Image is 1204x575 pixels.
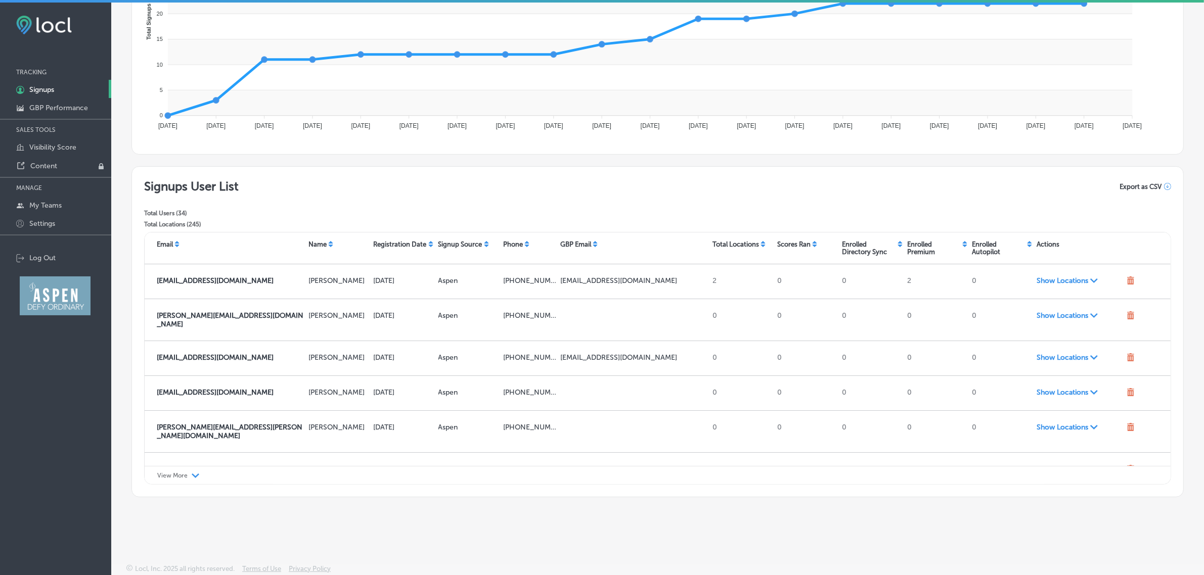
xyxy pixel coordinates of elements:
[881,122,901,129] tspan: [DATE]
[708,419,773,444] div: 0
[438,353,499,362] p: Aspen
[157,465,304,473] p: jjohnson@glenwoodcaverns.com
[708,461,773,479] div: 2
[1127,423,1135,433] span: Remove user from your referral organization.
[708,349,773,367] div: 0
[157,311,304,328] p: brenda.wild@bhhssignature.com
[1127,353,1135,363] span: Remove user from your referral organization.
[773,272,838,291] div: 0
[308,388,369,397] p: Jenny McDonough
[773,419,838,444] div: 0
[968,272,1033,291] div: 0
[838,272,903,291] div: 0
[773,349,838,367] div: 0
[157,388,274,397] strong: [EMAIL_ADDRESS][DOMAIN_NAME]
[1037,311,1122,320] span: Show Locations
[157,423,302,440] strong: [PERSON_NAME][EMAIL_ADDRESS][PERSON_NAME][DOMAIN_NAME]
[135,565,235,572] p: Locl, Inc. 2025 all rights reserved.
[496,122,515,129] tspan: [DATE]
[903,272,968,291] div: 2
[503,353,557,362] p: [PHONE_NUMBER]
[308,465,369,473] p: Jack Johnson
[374,311,434,320] p: [DATE]
[374,241,427,248] p: Registration Date
[838,419,903,444] div: 0
[308,311,369,320] p: Brenda Wild
[308,276,369,285] p: Darren Bridges
[160,87,163,93] tspan: 5
[303,122,322,129] tspan: [DATE]
[842,241,896,256] p: Enrolled Directory Sync
[308,241,327,248] p: Name
[1037,353,1122,362] span: Show Locations
[968,461,1033,479] div: 0
[1127,465,1135,475] span: Remove user from your referral organization.
[29,104,88,112] p: GBP Performance
[1037,276,1122,285] span: Show Locations
[838,384,903,402] div: 0
[833,122,853,129] tspan: [DATE]
[712,241,759,248] p: Total Locations
[16,16,72,34] img: fda3e92497d09a02dc62c9cd864e3231.png
[560,276,708,285] p: darrenbridgesphotography@gmail.com
[1120,183,1162,190] span: Export as CSV
[1123,122,1142,129] tspan: [DATE]
[1127,311,1135,321] span: Remove user from your referral organization.
[157,241,173,248] p: Email
[351,122,370,129] tspan: [DATE]
[708,384,773,402] div: 0
[968,384,1033,402] div: 0
[157,276,274,285] strong: [EMAIL_ADDRESS][DOMAIN_NAME]
[773,461,838,479] div: 0
[1037,241,1059,248] p: Actions
[160,112,163,118] tspan: 0
[30,162,57,170] p: Content
[1075,122,1094,129] tspan: [DATE]
[157,311,303,328] strong: [PERSON_NAME][EMAIL_ADDRESS][DOMAIN_NAME]
[785,122,805,129] tspan: [DATE]
[1027,122,1046,129] tspan: [DATE]
[503,276,557,285] p: [PHONE_NUMBER]
[255,122,274,129] tspan: [DATE]
[399,122,419,129] tspan: [DATE]
[157,353,304,362] p: info@mountainflowersofaspen.com
[374,423,434,432] p: [DATE]
[777,241,811,248] p: Scores Ran
[838,349,903,367] div: 0
[29,85,54,94] p: Signups
[157,472,188,479] p: View More
[29,254,56,262] p: Log Out
[1127,276,1135,286] span: Remove user from your referral organization.
[1037,423,1122,432] span: Show Locations
[560,353,708,362] p: info@mountainflowersofaspen.com
[1037,388,1122,397] span: Show Locations
[1127,388,1135,398] span: Remove user from your referral organization.
[157,276,304,285] p: info@darrenbridgesphotography.com
[144,210,239,217] p: Total Users ( 34 )
[157,388,304,397] p: hello@stargazedweddings.com
[157,423,304,440] p: sarah.shaw@aspeninstitute.org
[544,122,563,129] tspan: [DATE]
[641,122,660,129] tspan: [DATE]
[308,353,369,362] p: Keegan Amit
[503,423,557,432] p: [PHONE_NUMBER]
[374,465,434,473] p: [DATE]
[29,219,55,228] p: Settings
[438,388,499,397] p: Aspen
[308,423,369,432] p: Sarah Shaw
[157,465,274,473] strong: [EMAIL_ADDRESS][DOMAIN_NAME]
[438,465,499,473] p: Aspen
[503,465,557,473] p: [PHONE_NUMBER]
[689,122,708,129] tspan: [DATE]
[592,122,611,129] tspan: [DATE]
[1037,465,1122,473] span: Show Locations
[29,201,62,210] p: My Teams
[144,221,239,228] p: Total Locations ( 245 )
[503,241,523,248] p: Phone
[560,465,708,473] p: ironmountainhotsprings@gmail.com
[968,419,1033,444] div: 0
[157,62,163,68] tspan: 10
[838,307,903,332] div: 0
[972,241,1025,256] p: Enrolled Autopilot
[374,276,434,285] p: [DATE]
